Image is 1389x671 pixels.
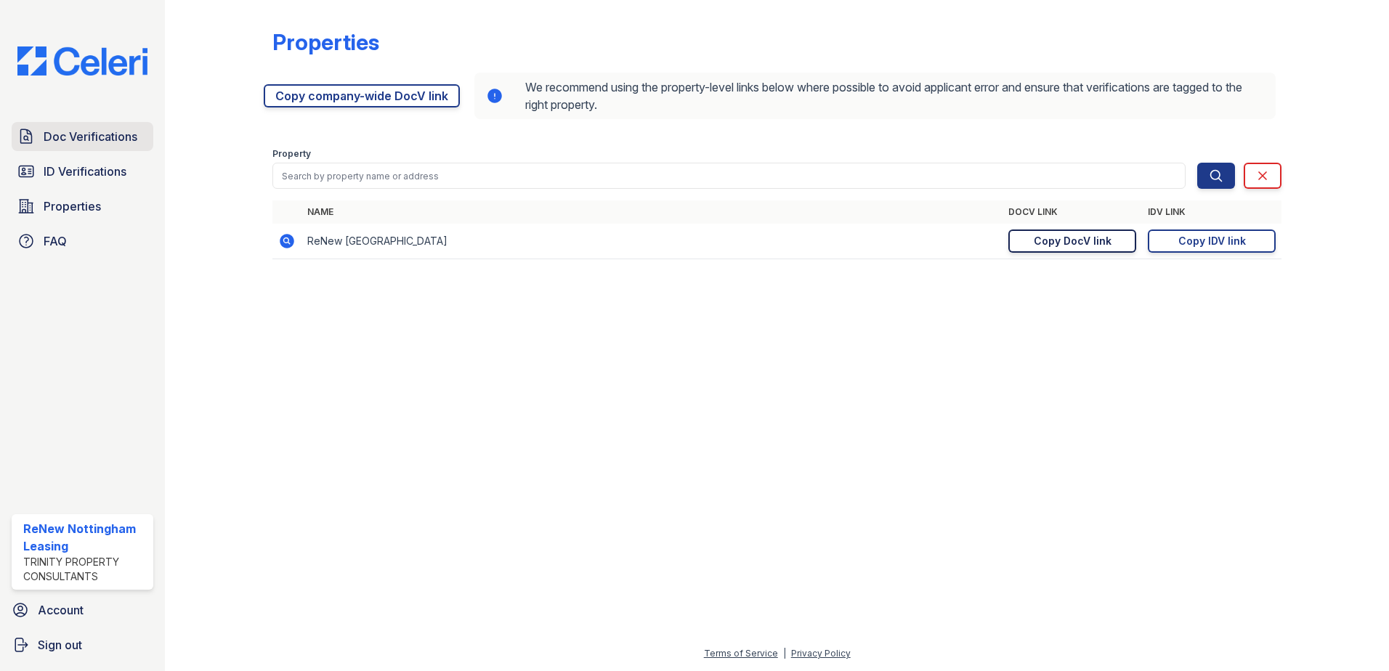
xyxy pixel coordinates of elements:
div: Trinity Property Consultants [23,555,147,584]
a: FAQ [12,227,153,256]
div: | [783,648,786,659]
th: Name [301,200,1003,224]
a: Properties [12,192,153,221]
a: Privacy Policy [791,648,851,659]
div: Properties [272,29,379,55]
div: Copy IDV link [1178,234,1246,248]
span: ID Verifications [44,163,126,180]
a: ID Verifications [12,157,153,186]
a: Sign out [6,630,159,659]
span: Doc Verifications [44,128,137,145]
a: Doc Verifications [12,122,153,151]
th: DocV Link [1003,200,1142,224]
div: We recommend using the property-level links below where possible to avoid applicant error and ens... [474,73,1276,119]
th: IDV Link [1142,200,1281,224]
img: CE_Logo_Blue-a8612792a0a2168367f1c8372b55b34899dd931a85d93a1a3d3e32e68fde9ad4.png [6,46,159,76]
span: Account [38,601,84,619]
a: Copy IDV link [1148,229,1276,253]
td: ReNew [GEOGRAPHIC_DATA] [301,224,1003,259]
a: Terms of Service [704,648,778,659]
a: Account [6,595,159,625]
span: FAQ [44,232,67,250]
label: Property [272,148,311,160]
span: Sign out [38,636,82,654]
a: Copy DocV link [1008,229,1136,253]
div: ReNew Nottingham Leasing [23,520,147,555]
span: Properties [44,198,101,215]
input: Search by property name or address [272,163,1186,189]
a: Copy company-wide DocV link [264,84,460,107]
div: Copy DocV link [1034,234,1111,248]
